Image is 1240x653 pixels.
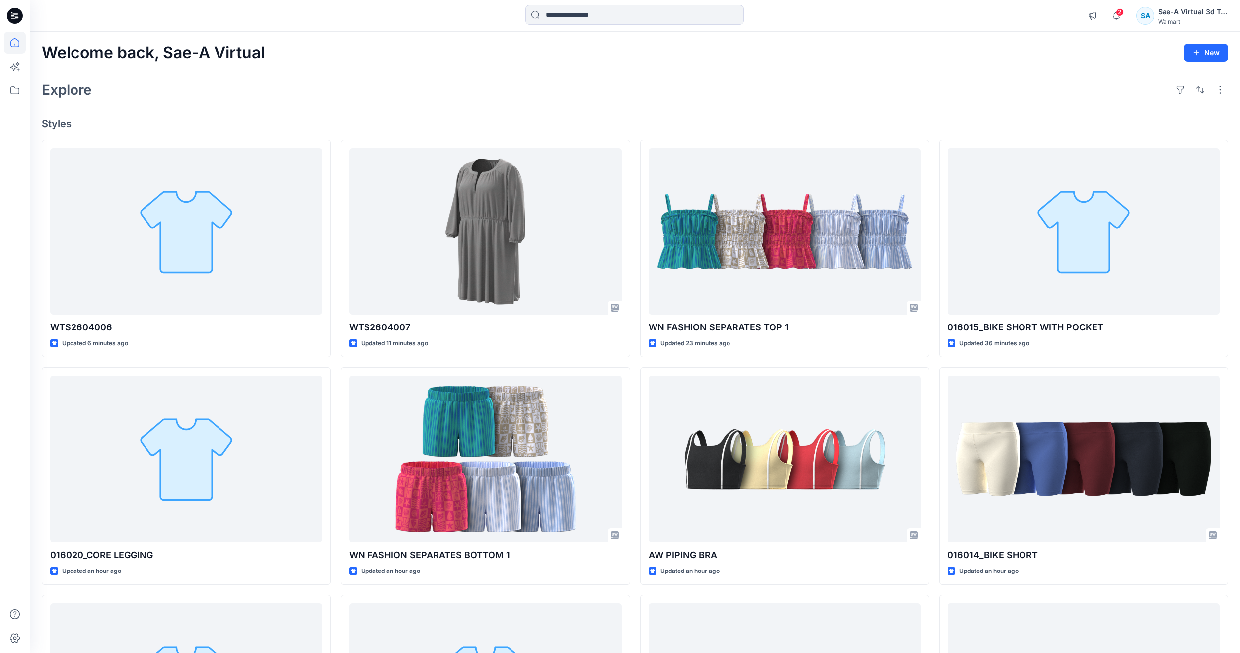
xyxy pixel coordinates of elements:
[948,376,1220,542] a: 016014_BIKE SHORT
[349,548,621,562] p: WN FASHION SEPARATES BOTTOM 1
[361,338,428,349] p: Updated 11 minutes ago
[50,321,322,334] p: WTS2604006
[959,338,1029,349] p: Updated 36 minutes ago
[660,566,720,576] p: Updated an hour ago
[1158,6,1228,18] div: Sae-A Virtual 3d Team
[948,548,1220,562] p: 016014_BIKE SHORT
[42,118,1228,130] h4: Styles
[649,148,921,315] a: WN FASHION SEPARATES TOP 1
[62,566,121,576] p: Updated an hour ago
[1184,44,1228,62] button: New
[1136,7,1154,25] div: SA
[42,82,92,98] h2: Explore
[50,548,322,562] p: 016020_CORE LEGGING
[361,566,420,576] p: Updated an hour ago
[649,376,921,542] a: AW PIPING BRA
[1158,18,1228,25] div: Walmart
[42,44,265,62] h2: Welcome back, Sae-A Virtual
[62,338,128,349] p: Updated 6 minutes ago
[660,338,730,349] p: Updated 23 minutes ago
[349,148,621,315] a: WTS2604007
[948,321,1220,334] p: 016015_BIKE SHORT WITH POCKET
[50,376,322,542] a: 016020_CORE LEGGING
[948,148,1220,315] a: 016015_BIKE SHORT WITH POCKET
[959,566,1019,576] p: Updated an hour ago
[349,321,621,334] p: WTS2604007
[649,548,921,562] p: AW PIPING BRA
[1116,8,1124,16] span: 2
[50,148,322,315] a: WTS2604006
[349,376,621,542] a: WN FASHION SEPARATES BOTTOM 1
[649,321,921,334] p: WN FASHION SEPARATES TOP 1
